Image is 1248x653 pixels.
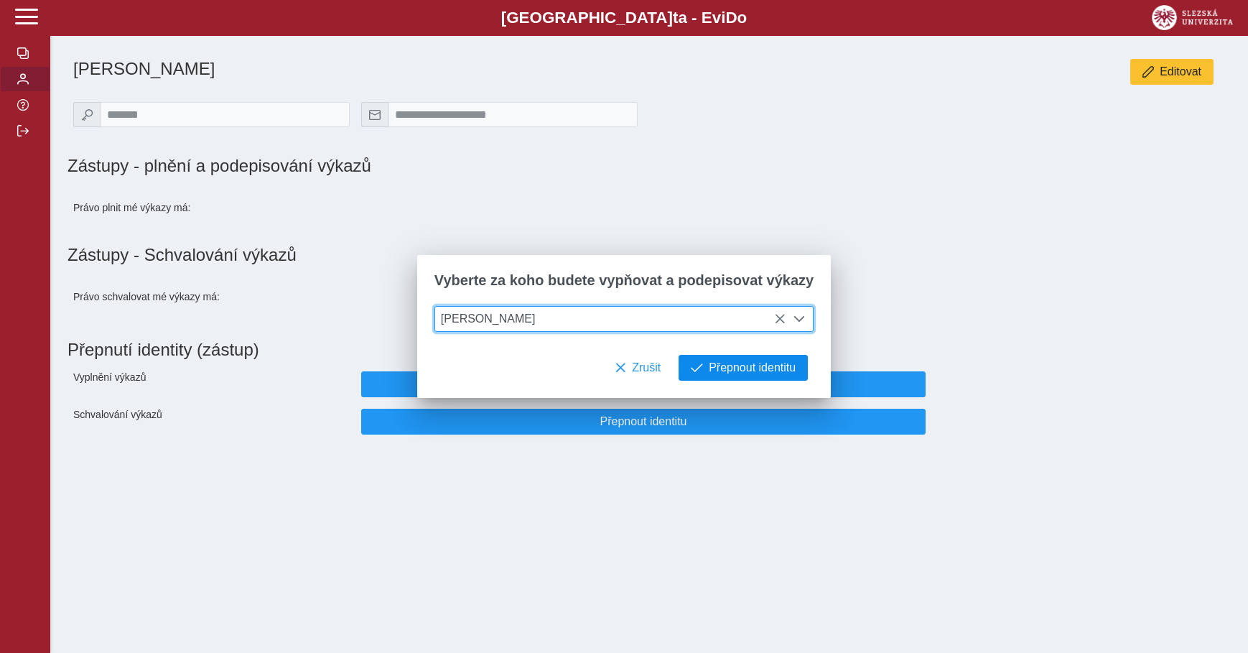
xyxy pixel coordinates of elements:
[737,9,748,27] span: o
[67,403,355,440] div: Schvalování výkazů
[67,156,829,176] h1: Zástupy - plnění a podepisování výkazů
[373,415,913,428] span: Přepnout identitu
[632,361,661,374] span: Zrušit
[67,334,1219,366] h1: Přepnutí identity (zástup)
[709,361,796,374] span: Přepnout identitu
[1130,59,1214,85] button: Editovat
[361,409,926,435] button: Přepnout identitu
[1152,5,1233,30] img: logo_web_su.png
[373,378,913,391] span: Přepnout identitu
[67,277,355,317] div: Právo schvalovat mé výkazy má:
[67,245,1231,265] h1: Zástupy - Schvalování výkazů
[679,355,808,381] button: Přepnout identitu
[73,59,829,79] h1: [PERSON_NAME]
[67,187,355,228] div: Právo plnit mé výkazy má:
[673,9,678,27] span: t
[602,355,673,381] button: Zrušit
[67,366,355,403] div: Vyplnění výkazů
[434,272,814,289] span: Vyberte za koho budete vypňovat a podepisovat výkazy
[725,9,737,27] span: D
[43,9,1205,27] b: [GEOGRAPHIC_DATA] a - Evi
[435,307,786,331] span: [PERSON_NAME]
[361,371,926,397] button: Přepnout identitu
[1160,65,1201,78] span: Editovat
